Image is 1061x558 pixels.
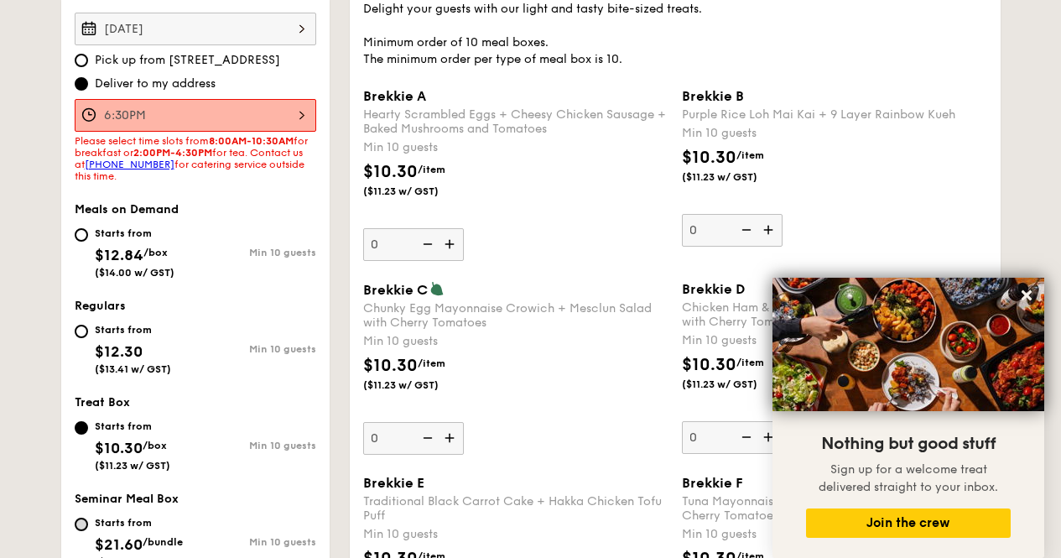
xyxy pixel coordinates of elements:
span: Regulars [75,299,126,313]
div: Min 10 guests [682,526,987,543]
a: [PHONE_NUMBER] [85,159,174,170]
span: Seminar Meal Box [75,492,179,506]
input: Deliver to my address [75,77,88,91]
button: Close [1013,282,1040,309]
div: Min 10 guests [682,332,987,349]
span: Treat Box [75,395,130,409]
div: Purple Rice Loh Mai Kai + 9 Layer Rainbow Kueh [682,107,987,122]
button: Join the crew [806,508,1011,538]
input: Starts from$12.84/box($14.00 w/ GST)Min 10 guests [75,228,88,242]
span: Deliver to my address [95,76,216,92]
div: Min 10 guests [363,526,668,543]
strong: 2:00PM-4:30PM [133,147,212,159]
div: Min 10 guests [195,440,316,451]
img: icon-add.58712e84.svg [757,214,783,246]
input: Event time [75,99,316,132]
div: Traditional Black Carrot Cake + Hakka Chicken Tofu Puff [363,494,668,523]
img: icon-add.58712e84.svg [757,421,783,453]
input: Starts from$10.30/box($11.23 w/ GST)Min 10 guests [75,421,88,435]
span: Sign up for a welcome treat delivered straight to your inbox. [819,462,998,494]
span: ($13.41 w/ GST) [95,363,171,375]
span: Meals on Demand [75,202,179,216]
input: Brekkie AHearty Scrambled Eggs + Cheesy Chicken Sausage + Baked Mushrooms and TomatoesMin 10 gues... [363,228,464,261]
img: DSC07876-Edit02-Large.jpeg [772,278,1044,411]
div: Tuna Mayonnaise Crowich + Mesclun Salad with Cherry Tomatoes [682,494,987,523]
span: Brekkie C [363,282,428,298]
span: /box [143,247,168,258]
span: /box [143,440,167,451]
span: Please select time slots from for breakfast or for tea. Contact us at for catering service outsid... [75,135,308,182]
span: Brekkie D [682,281,745,297]
div: Chicken Ham & Cheese Crowich + Mesclun Salad with Cherry Tomatoes [682,300,987,329]
input: Event date [75,13,316,45]
input: Pick up from [STREET_ADDRESS] [75,54,88,67]
div: Starts from [95,227,174,240]
span: Brekkie F [682,475,743,491]
span: $12.84 [95,246,143,264]
input: Brekkie CChunky Egg Mayonnaise Crowich + Mesclun Salad with Cherry TomatoesMin 10 guests$10.30/it... [363,422,464,455]
input: Brekkie BPurple Rice Loh Mai Kai + 9 Layer Rainbow KuehMin 10 guests$10.30/item($11.23 w/ GST) [682,214,783,247]
span: $12.30 [95,342,143,361]
div: Min 10 guests [682,125,987,142]
span: ($11.23 w/ GST) [682,378,796,391]
img: icon-add.58712e84.svg [439,422,464,454]
div: Min 10 guests [195,247,316,258]
span: $10.30 [95,439,143,457]
img: icon-add.58712e84.svg [439,228,464,260]
div: Delight your guests with our light and tasty bite-sized treats. Minimum order of 10 meal boxes. T... [363,1,987,68]
span: Brekkie B [682,88,744,104]
span: ($11.23 w/ GST) [363,378,477,392]
span: $10.30 [363,356,418,376]
span: $10.30 [682,148,736,168]
div: Min 10 guests [363,333,668,350]
div: Hearty Scrambled Eggs + Cheesy Chicken Sausage + Baked Mushrooms and Tomatoes [363,107,668,136]
span: ($11.23 w/ GST) [95,460,170,472]
span: Brekkie A [363,88,426,104]
img: icon-reduce.1d2dbef1.svg [732,421,757,453]
strong: 8:00AM-10:30AM [209,135,294,147]
div: Starts from [95,323,171,336]
img: icon-reduce.1d2dbef1.svg [413,422,439,454]
div: Chunky Egg Mayonnaise Crowich + Mesclun Salad with Cherry Tomatoes [363,301,668,330]
img: icon-vegetarian.fe4039eb.svg [429,281,445,296]
input: Brekkie DChicken Ham & Cheese Crowich + Mesclun Salad with Cherry TomatoesMin 10 guests$10.30/ite... [682,421,783,454]
span: ($14.00 w/ GST) [95,267,174,279]
div: Starts from [95,516,183,529]
span: /item [736,149,764,161]
div: Min 10 guests [363,139,668,156]
span: Pick up from [STREET_ADDRESS] [95,52,280,69]
span: /item [418,357,445,369]
span: $10.30 [363,162,418,182]
span: $21.60 [95,535,143,554]
img: icon-reduce.1d2dbef1.svg [732,214,757,246]
span: /item [736,357,764,368]
span: ($11.23 w/ GST) [363,185,477,198]
input: Starts from$12.30($13.41 w/ GST)Min 10 guests [75,325,88,338]
div: Min 10 guests [195,536,316,548]
span: ($11.23 w/ GST) [682,170,796,184]
span: $10.30 [682,355,736,375]
span: /bundle [143,536,183,548]
span: Brekkie E [363,475,424,491]
span: /item [418,164,445,175]
input: Starts from$21.60/bundle($23.54 w/ GST)Min 10 guests [75,518,88,531]
div: Starts from [95,420,170,433]
span: Nothing but good stuff [821,434,996,454]
img: icon-reduce.1d2dbef1.svg [413,228,439,260]
div: Min 10 guests [195,343,316,355]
